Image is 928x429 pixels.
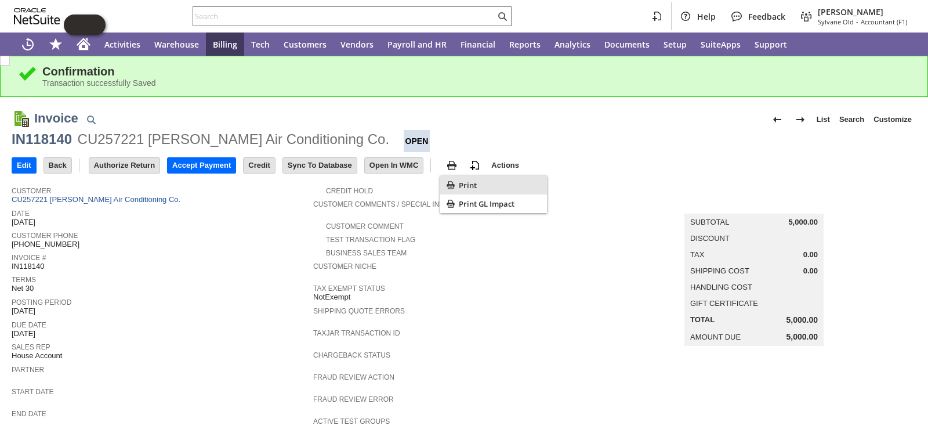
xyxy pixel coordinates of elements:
[193,9,495,23] input: Search
[77,37,90,51] svg: Home
[454,33,502,56] a: Financial
[690,218,729,226] a: Subtotal
[168,158,235,173] input: Accept Payment
[154,39,199,50] span: Warehouse
[387,39,447,50] span: Payroll and HR
[554,39,590,50] span: Analytics
[340,39,374,50] span: Vendors
[326,236,415,244] a: Test Transaction Flag
[12,130,72,149] div: IN118140
[21,37,35,51] svg: Recent Records
[690,283,752,291] a: Handling Cost
[283,158,357,173] input: Sync To Database
[12,343,50,351] a: Sales Rep
[12,187,51,195] a: Customer
[49,37,63,51] svg: Shortcuts
[313,395,394,403] a: Fraud Review Error
[812,110,835,129] a: List
[97,33,147,56] a: Activities
[104,39,140,50] span: Activities
[818,6,907,17] span: [PERSON_NAME]
[147,33,206,56] a: Warehouse
[12,388,53,396] a: Start Date
[313,293,350,302] span: NotExempt
[89,158,159,173] input: Authorize Return
[856,17,858,26] span: -
[42,65,910,78] div: Confirmation
[313,417,390,426] a: Active Test Groups
[85,15,106,35] span: Oracle Guided Learning Widget. To move around, please hold and drag
[697,11,716,22] span: Help
[326,249,407,257] a: Business Sales Team
[861,17,907,26] span: Accountant (F1)
[509,39,541,50] span: Reports
[42,33,70,56] div: Shortcuts
[690,250,704,259] a: Tax
[803,266,818,276] span: 0.00
[788,218,818,227] span: 5,000.00
[12,240,79,249] span: [PHONE_NUMBER]
[313,200,484,208] a: Customer Comments / Special Instructions
[770,113,784,127] img: Previous
[12,262,44,271] span: IN118140
[78,130,390,149] div: CU257221 [PERSON_NAME] Air Conditioning Co.
[604,39,650,50] span: Documents
[468,158,482,172] img: add-record.svg
[461,39,495,50] span: Financial
[786,315,818,325] span: 5,000.00
[818,17,854,26] span: Sylvane Old
[12,210,30,218] a: Date
[12,232,78,240] a: Customer Phone
[835,110,869,129] a: Search
[664,39,687,50] span: Setup
[244,158,275,173] input: Credit
[404,130,430,152] div: Open
[690,299,758,308] a: Gift Certificate
[701,39,741,50] span: SuiteApps
[445,158,459,172] img: print.svg
[12,351,62,360] span: House Account
[326,222,404,230] a: Customer Comment
[459,199,542,209] span: Print GL Impact
[459,180,542,190] span: Print
[14,33,42,56] a: Recent Records
[206,33,244,56] a: Billing
[690,234,730,243] a: Discount
[495,9,509,23] svg: Search
[12,298,71,307] a: Posting Period
[380,33,454,56] a: Payroll and HR
[803,250,818,259] span: 0.00
[12,254,46,262] a: Invoice #
[786,332,818,342] span: 5,000.00
[657,33,694,56] a: Setup
[12,195,183,204] a: CU257221 [PERSON_NAME] Air Conditioning Co.
[365,158,423,173] input: Open In WMC
[313,284,385,293] a: Tax Exempt Status
[12,321,46,329] a: Due Date
[487,161,524,170] a: Actions
[251,39,270,50] span: Tech
[12,329,35,338] span: [DATE]
[70,33,97,56] a: Home
[793,113,807,127] img: Next
[244,33,277,56] a: Tech
[44,158,71,173] input: Back
[34,109,78,128] h1: Invoice
[755,39,787,50] span: Support
[12,276,36,284] a: Terms
[12,284,34,293] span: Net 30
[213,39,237,50] span: Billing
[748,11,785,22] span: Feedback
[12,307,35,316] span: [DATE]
[84,113,98,127] img: Quick Find
[694,33,748,56] a: SuiteApps
[12,218,35,227] span: [DATE]
[313,351,390,359] a: Chargeback Status
[440,194,547,213] div: Print GL Impact
[440,176,547,194] div: Print
[690,333,741,341] a: Amount Due
[548,33,597,56] a: Analytics
[597,33,657,56] a: Documents
[748,33,794,56] a: Support
[42,78,910,88] div: Transaction successfully Saved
